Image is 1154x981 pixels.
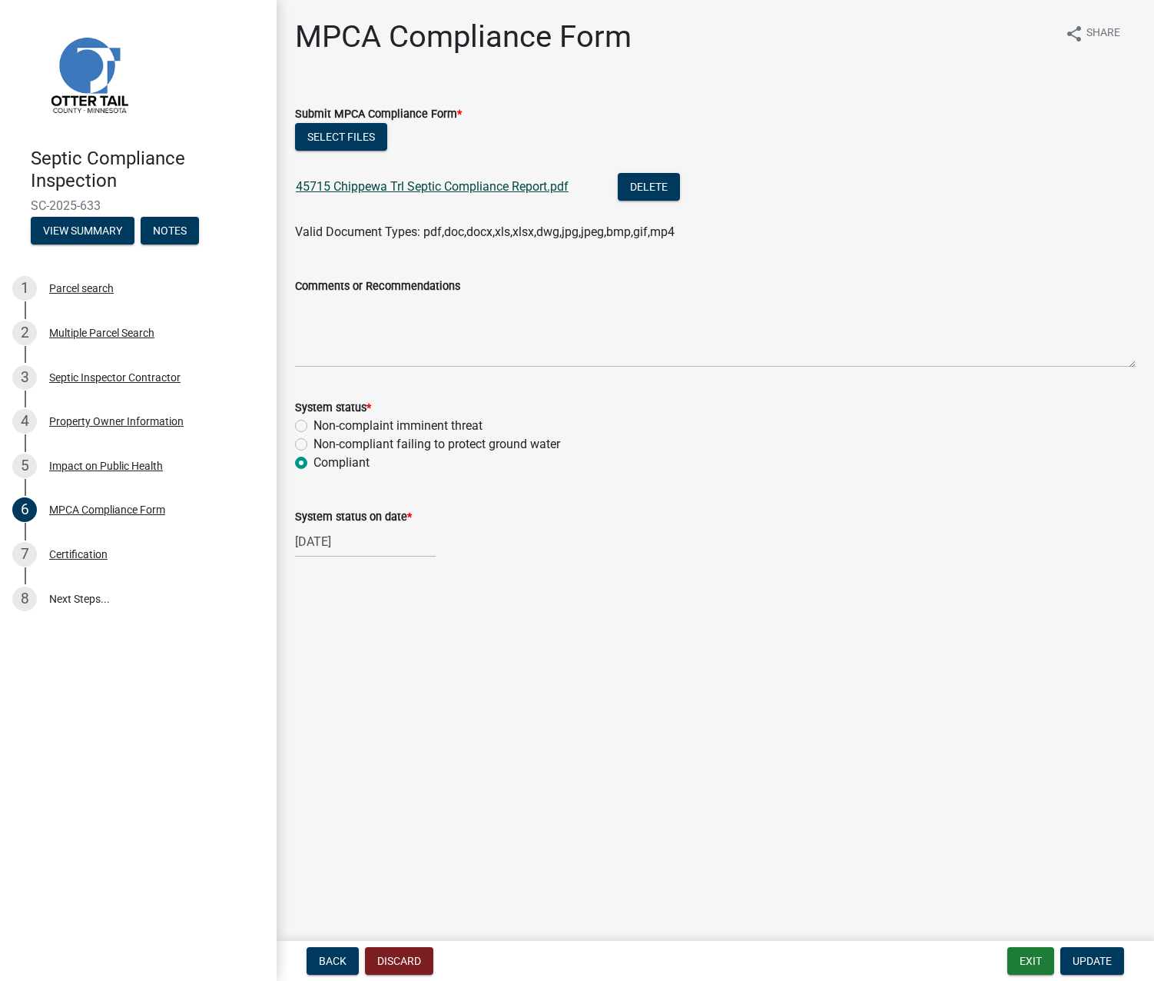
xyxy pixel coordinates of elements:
img: Otter Tail County, Minnesota [31,16,146,131]
a: 45715 Chippewa Trl Septic Compliance Report.pdf [296,179,569,194]
div: Parcel search [49,283,114,294]
div: 5 [12,454,37,478]
h1: MPCA Compliance Form [295,18,632,55]
button: Select files [295,123,387,151]
label: Comments or Recommendations [295,281,460,292]
label: System status on date [295,512,412,523]
label: Non-complaint imminent threat [313,417,482,435]
label: System status [295,403,371,414]
wm-modal-confirm: Summary [31,225,134,238]
button: Back [307,947,359,975]
div: MPCA Compliance Form [49,504,165,515]
div: 6 [12,497,37,522]
span: Share [1086,25,1120,43]
wm-modal-confirm: Notes [141,225,199,238]
div: Property Owner Information [49,416,184,427]
div: Multiple Parcel Search [49,328,154,338]
label: Submit MPCA Compliance Form [295,109,462,120]
div: 7 [12,542,37,567]
button: View Summary [31,217,134,244]
div: 2 [12,321,37,345]
span: Back [319,955,347,967]
div: Impact on Public Health [49,461,163,471]
h4: Septic Compliance Inspection [31,148,264,192]
button: Notes [141,217,199,244]
label: Compliant [313,454,370,472]
wm-modal-confirm: Delete Document [618,181,680,195]
span: Update [1073,955,1112,967]
div: 3 [12,365,37,390]
div: Certification [49,549,108,560]
i: share [1065,25,1083,43]
div: Septic Inspector Contractor [49,372,181,383]
span: SC-2025-633 [31,198,246,213]
div: 4 [12,409,37,434]
button: Delete [618,173,680,201]
span: Valid Document Types: pdf,doc,docx,xls,xlsx,dwg,jpg,jpeg,bmp,gif,mp4 [295,224,675,239]
button: shareShare [1053,18,1132,48]
input: mm/dd/yyyy [295,526,436,557]
div: 1 [12,276,37,301]
button: Exit [1007,947,1054,975]
label: Non-compliant failing to protect ground water [313,435,560,454]
button: Discard [365,947,433,975]
div: 8 [12,587,37,611]
button: Update [1060,947,1124,975]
